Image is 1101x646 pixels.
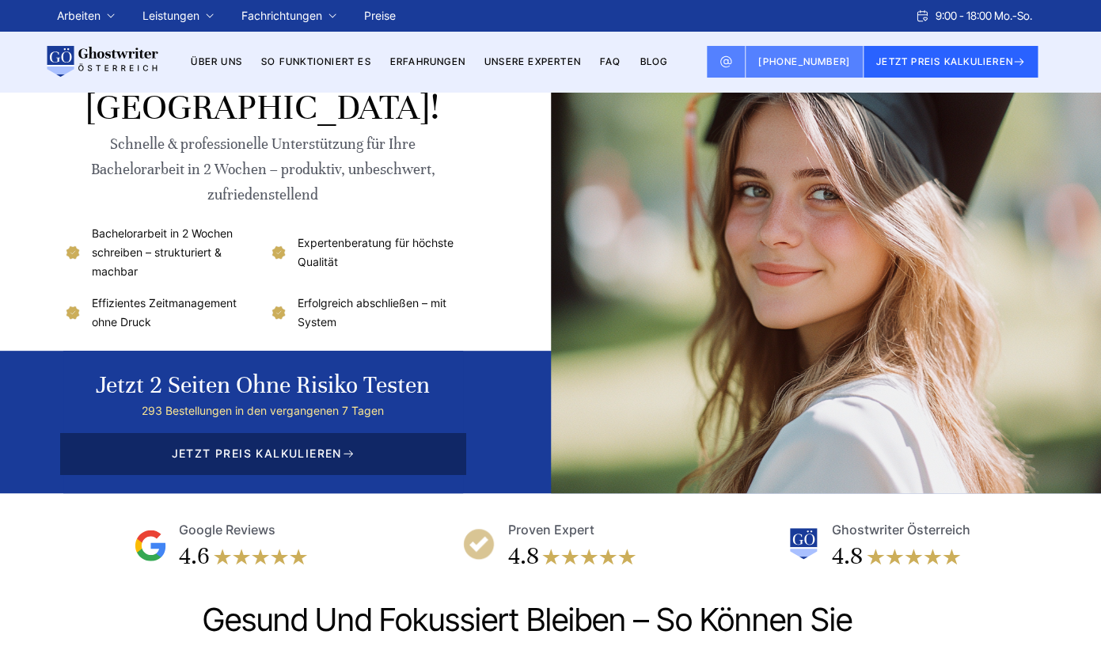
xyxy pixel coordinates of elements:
[866,541,961,572] img: stars
[541,541,636,572] img: stars
[864,46,1038,78] button: JETZT PREIS KALKULIEREN
[507,519,594,541] div: Proven Expert
[719,55,732,68] img: Email
[600,55,621,67] a: FAQ
[261,55,371,67] a: So funktioniert es
[832,541,863,572] div: 4.8
[179,541,210,572] div: 4.6
[191,55,242,67] a: Über uns
[832,519,970,541] div: Ghostwriter Österreich
[758,55,850,67] span: [PHONE_NUMBER]
[788,528,819,560] img: Ghostwriter
[936,6,1032,25] span: 9:00 - 18:00 Mo.-So.
[63,303,82,322] img: Effizientes Zeitmanagement ohne Druck
[269,224,463,281] li: Expertenberatung für höchste Qualität
[96,370,430,401] div: Jetzt 2 Seiten ohne Risiko testen
[63,294,257,332] li: Effizientes Zeitmanagement ohne Druck
[44,46,158,78] img: logo wirschreiben
[269,303,288,322] img: Erfolgreich abschließen – mit System
[213,541,308,572] img: stars
[269,243,288,262] img: Expertenberatung für höchste Qualität
[142,6,199,25] a: Leistungen
[746,46,864,78] a: [PHONE_NUMBER]
[60,433,465,474] span: JETZT PREIS KALKULIEREN
[390,55,465,67] a: Erfahrungen
[640,55,667,67] a: BLOG
[135,530,166,561] img: Google Reviews
[463,528,495,560] img: Proven Expert
[63,131,463,207] div: Schnelle & professionelle Unterstützung für Ihre Bachelorarbeit in 2 Wochen – produktiv, unbeschw...
[915,9,929,22] img: Schedule
[269,294,463,332] li: Erfolgreich abschließen – mit System
[57,6,101,25] a: Arbeiten
[507,541,538,572] div: 4.8
[179,519,275,541] div: Google Reviews
[241,6,322,25] a: Fachrichtungen
[96,401,430,420] div: 293 Bestellungen in den vergangenen 7 Tagen
[63,224,257,281] li: Bachelorarbeit in 2 Wochen schreiben – strukturiert & machbar
[364,9,396,22] a: Preise
[484,55,581,67] a: Unsere Experten
[63,243,82,262] img: Bachelorarbeit in 2 Wochen schreiben – strukturiert & machbar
